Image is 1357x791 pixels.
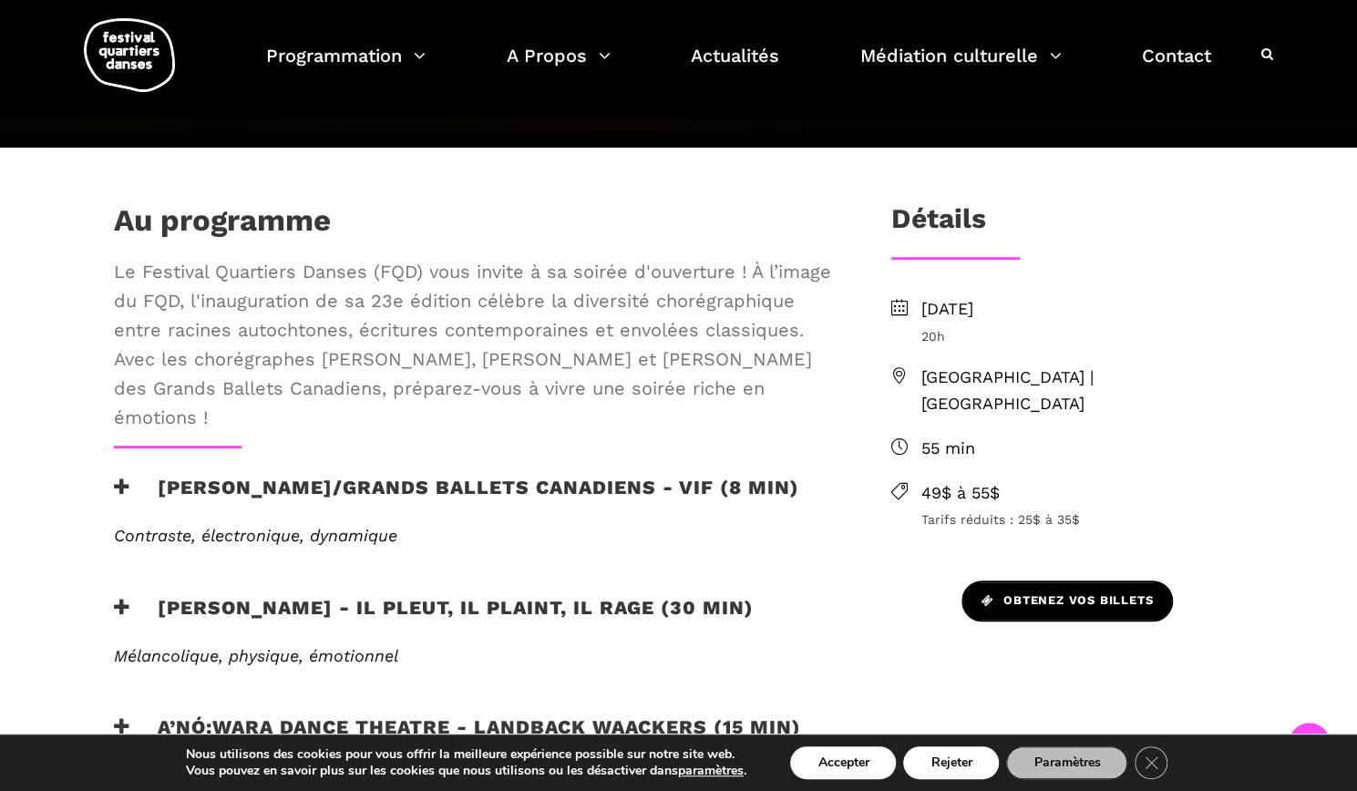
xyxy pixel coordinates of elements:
[114,596,754,642] h3: [PERSON_NAME] - Il pleut, il plaint, il rage (30 min)
[921,326,1244,346] span: 20h
[1006,746,1127,779] button: Paramètres
[114,476,799,521] h3: [PERSON_NAME]/Grands Ballets Canadiens - Vif (8 min)
[114,715,801,761] h3: A’nó:wara Dance Theatre - Landback Waackers (15 min)
[1142,40,1211,94] a: Contact
[266,40,426,94] a: Programmation
[903,746,999,779] button: Rejeter
[114,646,398,665] span: Mélancolique, physique, émotionnel
[921,296,1244,323] span: [DATE]
[691,40,779,94] a: Actualités
[114,257,832,432] span: Le Festival Quartiers Danses (FQD) vous invite à sa soirée d'ouverture ! À l’image du FQD, l'inau...
[1135,746,1167,779] button: Close GDPR Cookie Banner
[921,509,1244,529] span: Tarifs réduits : 25$ à 35$
[790,746,896,779] button: Accepter
[114,202,331,248] h1: Au programme
[860,40,1062,94] a: Médiation culturelle
[921,480,1244,507] span: 49$ à 55$
[507,40,611,94] a: A Propos
[84,18,175,92] img: logo-fqd-med
[921,365,1244,417] span: [GEOGRAPHIC_DATA] | [GEOGRAPHIC_DATA]
[114,526,397,545] span: Contraste, électronique, dynamique
[891,202,986,248] h3: Détails
[982,591,1153,611] span: Obtenez vos billets
[961,580,1173,621] a: Obtenez vos billets
[678,763,744,779] button: paramètres
[186,746,746,763] p: Nous utilisons des cookies pour vous offrir la meilleure expérience possible sur notre site web.
[921,436,1244,462] span: 55 min
[186,763,746,779] p: Vous pouvez en savoir plus sur les cookies que nous utilisons ou les désactiver dans .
